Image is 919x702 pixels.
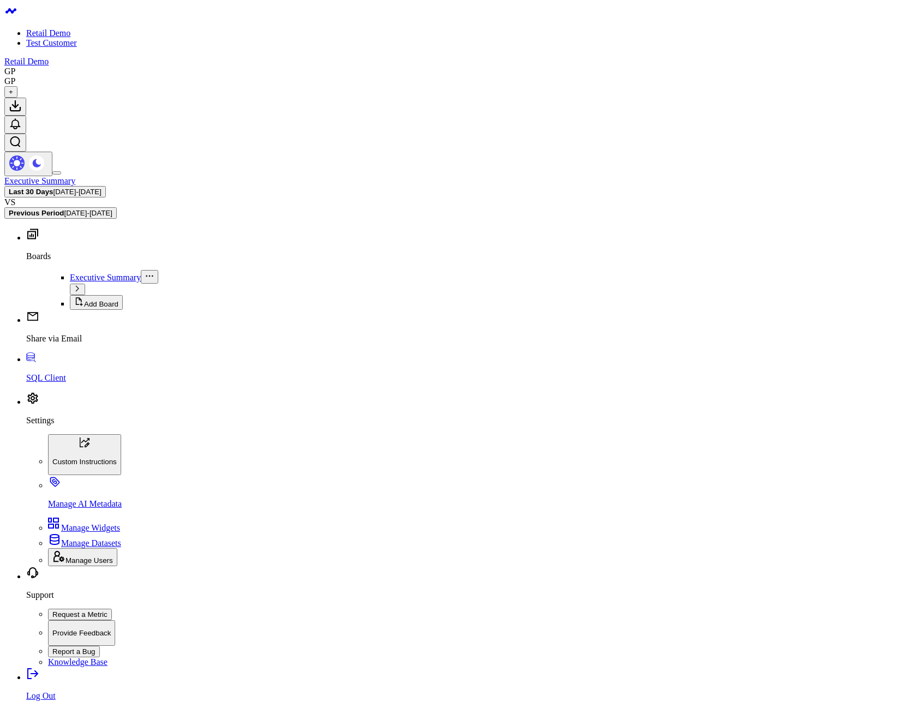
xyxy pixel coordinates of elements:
[48,499,915,509] p: Manage AI Metadata
[4,76,15,86] div: GP
[26,38,77,47] a: Test Customer
[4,86,17,98] button: +
[9,88,13,96] span: +
[64,209,112,217] span: [DATE] - [DATE]
[4,207,117,219] button: Previous Period[DATE]-[DATE]
[52,629,111,637] p: Provide Feedback
[48,548,117,566] button: Manage Users
[52,458,117,466] p: Custom Instructions
[26,28,70,38] a: Retail Demo
[48,481,915,509] a: Manage AI Metadata
[26,251,915,261] p: Boards
[53,188,102,196] span: [DATE] - [DATE]
[4,176,75,185] a: Executive Summary
[26,334,915,344] p: Share via Email
[26,691,915,701] p: Log Out
[26,673,915,701] a: Log Out
[4,197,915,207] div: VS
[48,434,121,475] button: Custom Instructions
[70,273,141,282] a: Executive Summary
[48,657,108,667] a: Knowledge Base
[26,373,915,383] p: SQL Client
[61,523,120,532] span: Manage Widgets
[26,590,915,600] p: Support
[9,188,53,196] b: Last 30 Days
[70,295,123,310] button: Add Board
[48,646,100,657] button: Report a Bug
[4,186,106,197] button: Last 30 Days[DATE]-[DATE]
[4,134,26,152] button: Open search
[65,556,113,565] span: Manage Users
[61,538,121,548] span: Manage Datasets
[48,620,115,646] button: Provide Feedback
[48,538,121,548] a: Manage Datasets
[26,416,915,425] p: Settings
[48,609,112,620] button: Request a Metric
[4,57,49,66] a: Retail Demo
[9,209,64,217] b: Previous Period
[48,523,120,532] a: Manage Widgets
[4,67,15,76] div: GP
[26,355,915,383] a: SQL Client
